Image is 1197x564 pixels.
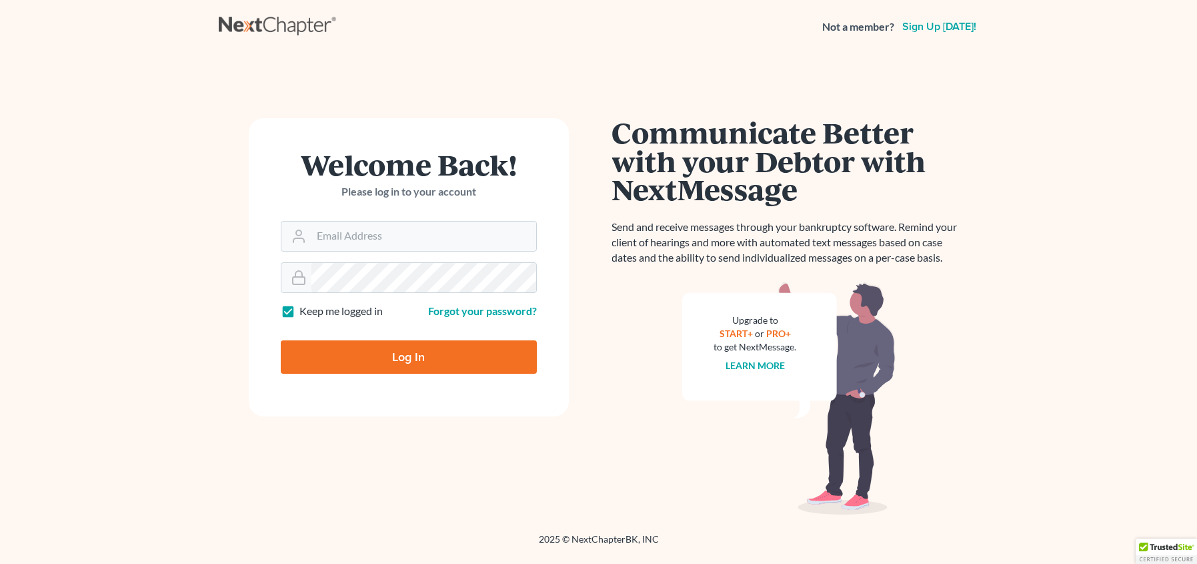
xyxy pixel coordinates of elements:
div: TrustedSite Certified [1136,539,1197,564]
img: nextmessage_bg-59042aed3d76b12b5cd301f8e5b87938c9018125f34e5fa2b7a6b67550977c72.svg [682,282,896,515]
a: Forgot your password? [428,304,537,317]
input: Email Address [311,222,536,251]
h1: Welcome Back! [281,150,537,179]
div: 2025 © NextChapterBK, INC [219,533,979,557]
h1: Communicate Better with your Debtor with NextMessage [612,118,966,204]
p: Please log in to your account [281,184,537,200]
div: to get NextMessage. [714,340,797,354]
strong: Not a member? [822,19,894,35]
a: START+ [720,328,753,339]
div: Upgrade to [714,314,797,327]
span: or [755,328,764,339]
a: PRO+ [766,328,791,339]
p: Send and receive messages through your bankruptcy software. Remind your client of hearings and mo... [612,220,966,266]
input: Log In [281,340,537,374]
label: Keep me logged in [299,304,383,319]
a: Learn more [726,360,785,371]
a: Sign up [DATE]! [900,21,979,32]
